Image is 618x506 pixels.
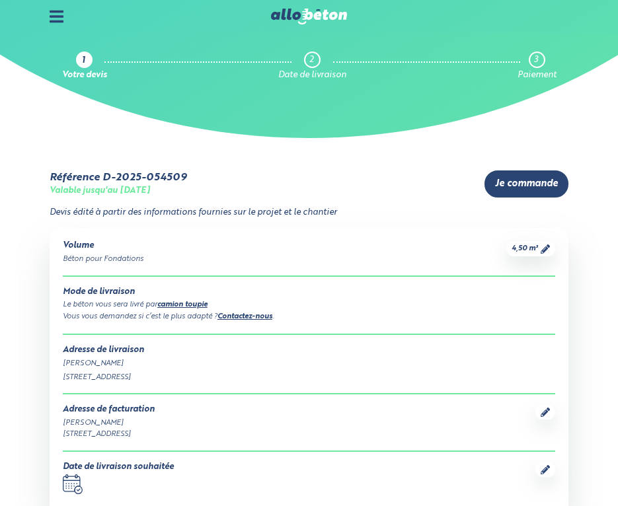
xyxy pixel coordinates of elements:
div: Le béton vous sera livré par [63,299,555,311]
div: Paiement [518,71,557,81]
div: Adresse de facturation [63,405,155,415]
div: Volume [63,241,143,251]
div: 1 [82,56,85,66]
div: Mode de livraison [63,287,555,297]
a: 1 Votre devis [62,52,107,81]
div: Valable jusqu'au [DATE] [50,186,150,196]
div: Votre devis [62,71,107,81]
p: Devis édité à partir des informations fournies sur le projet et le chantier [50,208,568,218]
div: Béton pour Fondations [63,254,143,265]
div: [PERSON_NAME] [63,358,555,369]
img: allobéton [271,9,348,24]
div: Date de livraison [278,71,346,81]
div: [STREET_ADDRESS] [63,372,555,383]
div: 2 [309,55,314,65]
div: Vous vous demandez si c’est le plus adapté ? . [63,311,555,323]
a: 2 Date de livraison [278,52,346,81]
a: Contactez-nous [217,313,272,320]
div: Référence D-2025-054509 [50,172,186,184]
div: Adresse de livraison [63,345,555,355]
div: [STREET_ADDRESS] [63,429,155,440]
div: Date de livraison souhaitée [63,462,174,472]
div: 3 [534,55,538,65]
a: 3 Paiement [518,52,557,81]
span: Je commande [495,178,558,190]
div: [PERSON_NAME] [63,417,155,429]
a: camion toupie [157,301,208,308]
iframe: Help widget launcher [500,454,603,491]
a: Je commande [484,170,568,198]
